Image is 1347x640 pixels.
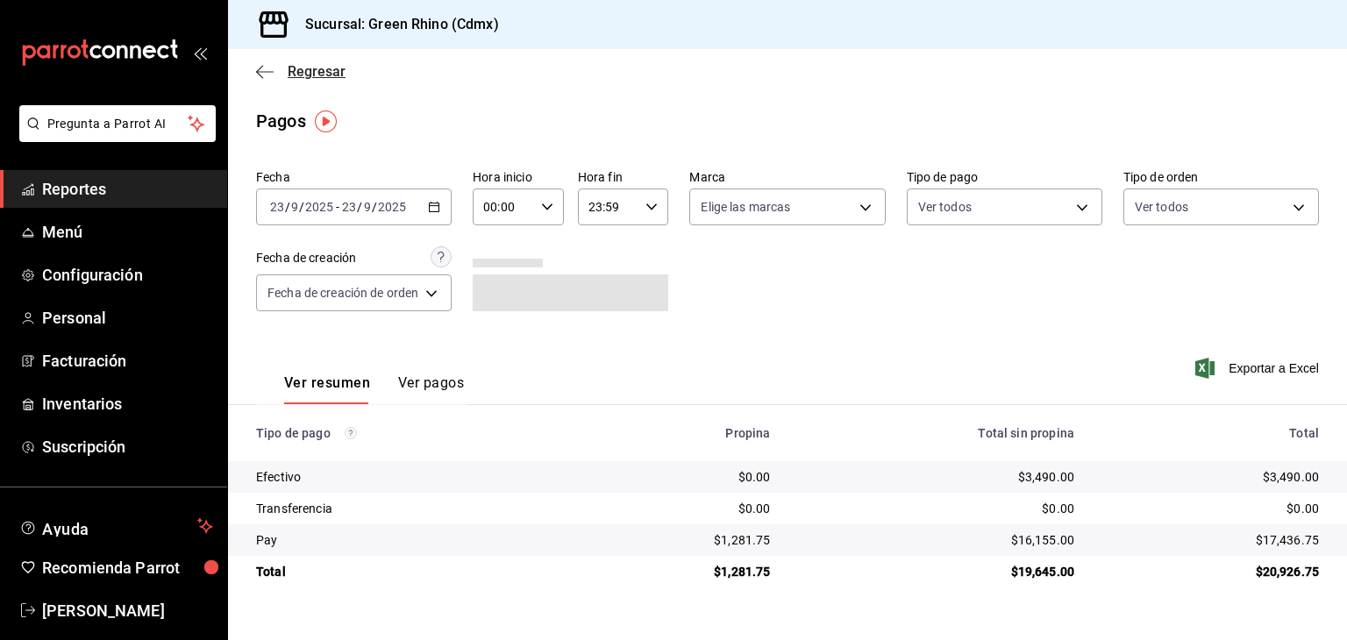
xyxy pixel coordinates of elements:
div: Pagos [256,108,306,134]
div: $3,490.00 [798,468,1074,486]
div: $1,281.75 [592,531,771,549]
input: -- [269,200,285,214]
div: Total sin propina [798,426,1074,440]
span: Configuración [42,263,213,287]
div: $17,436.75 [1102,531,1319,549]
h3: Sucursal: Green Rhino (Cdmx) [291,14,499,35]
a: Pregunta a Parrot AI [12,127,216,146]
button: Exportar a Excel [1199,358,1319,379]
div: $0.00 [798,500,1074,517]
button: open_drawer_menu [193,46,207,60]
div: $0.00 [1102,500,1319,517]
span: Inventarios [42,392,213,416]
img: Tooltip marker [315,110,337,132]
div: $0.00 [592,500,771,517]
input: -- [290,200,299,214]
span: Elige las marcas [701,198,790,216]
input: -- [341,200,357,214]
span: Pregunta a Parrot AI [47,115,189,133]
div: Transferencia [256,500,564,517]
div: $3,490.00 [1102,468,1319,486]
div: Efectivo [256,468,564,486]
span: Facturación [42,349,213,373]
span: Reportes [42,177,213,201]
div: Total [256,563,564,580]
label: Fecha [256,171,452,183]
span: Regresar [288,63,346,80]
span: Ver todos [1135,198,1188,216]
button: Ver pagos [398,374,464,404]
div: navigation tabs [284,374,464,404]
div: Pay [256,531,564,549]
span: Suscripción [42,435,213,459]
span: Personal [42,306,213,330]
div: Propina [592,426,771,440]
span: / [299,200,304,214]
svg: Los pagos realizados con Pay y otras terminales son montos brutos. [345,427,357,439]
span: / [372,200,377,214]
input: ---- [377,200,407,214]
input: ---- [304,200,334,214]
label: Tipo de orden [1123,171,1319,183]
div: Tipo de pago [256,426,564,440]
div: Total [1102,426,1319,440]
span: [PERSON_NAME] [42,599,213,622]
label: Tipo de pago [907,171,1102,183]
span: Ayuda [42,516,190,537]
label: Hora inicio [473,171,564,183]
span: Recomienda Parrot [42,556,213,580]
div: $16,155.00 [798,531,1074,549]
div: $1,281.75 [592,563,771,580]
div: $20,926.75 [1102,563,1319,580]
span: - [336,200,339,214]
button: Ver resumen [284,374,370,404]
div: Fecha de creación [256,249,356,267]
span: / [357,200,362,214]
label: Marca [689,171,885,183]
div: $0.00 [592,468,771,486]
button: Regresar [256,63,346,80]
span: Ver todos [918,198,972,216]
span: Menú [42,220,213,244]
input: -- [363,200,372,214]
button: Pregunta a Parrot AI [19,105,216,142]
span: Fecha de creación de orden [267,284,418,302]
div: $19,645.00 [798,563,1074,580]
span: / [285,200,290,214]
label: Hora fin [578,171,669,183]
